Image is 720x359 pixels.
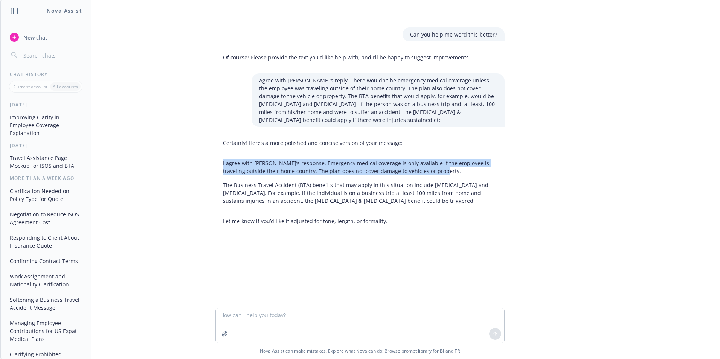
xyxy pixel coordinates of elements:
button: Work Assignment and Nationality Clarification [7,270,85,291]
div: [DATE] [1,102,91,108]
button: Clarification Needed on Policy Type for Quote [7,185,85,205]
span: Nova Assist can make mistakes. Explore what Nova can do: Browse prompt library for and [3,343,717,359]
p: Current account [14,84,47,90]
p: Certainly! Here’s a more polished and concise version of your message: [223,139,497,147]
div: [DATE] [1,142,91,149]
span: New chat [22,33,47,41]
h1: Nova Assist [47,7,82,15]
input: Search chats [22,50,82,61]
p: Can you help me word this better? [410,30,497,38]
button: Managing Employee Contributions for US Expat Medical Plans [7,317,85,345]
button: Negotiation to Reduce ISOS Agreement Cost [7,208,85,228]
div: More than a week ago [1,175,91,181]
p: I agree with [PERSON_NAME]’s response. Emergency medical coverage is only available if the employ... [223,159,497,175]
p: Of course! Please provide the text you'd like help with, and I’ll be happy to suggest improvements. [223,53,470,61]
div: Chat History [1,71,91,78]
button: Responding to Client About Insurance Quote [7,231,85,252]
p: All accounts [53,84,78,90]
p: The Business Travel Accident (BTA) benefits that may apply in this situation include [MEDICAL_DAT... [223,181,497,205]
button: Improving Clarity in Employee Coverage Explanation [7,111,85,139]
a: TR [455,348,460,354]
p: Let me know if you’d like it adjusted for tone, length, or formality. [223,217,497,225]
p: Agree with [PERSON_NAME]’s reply. There wouldn’t be emergency medical coverage unless the employe... [259,76,497,124]
a: BI [440,348,444,354]
button: Confirming Contract Terms [7,255,85,267]
button: Softening a Business Travel Accident Message [7,294,85,314]
button: New chat [7,30,85,44]
button: Travel Assistance Page Mockup for ISOS and BTA [7,152,85,172]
